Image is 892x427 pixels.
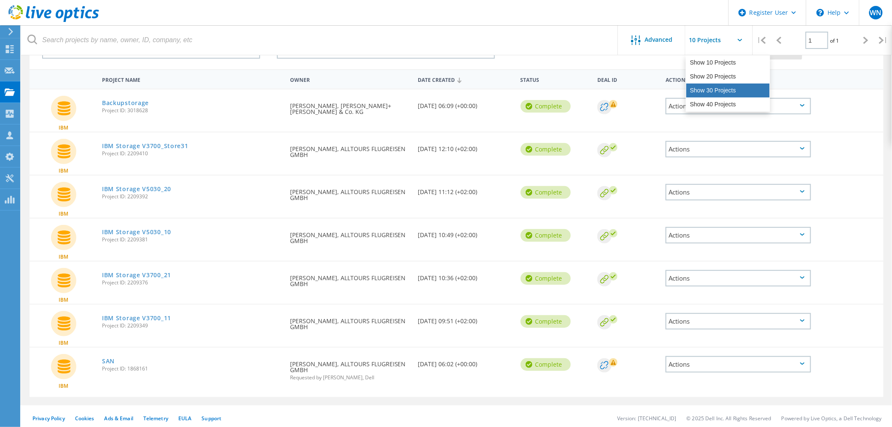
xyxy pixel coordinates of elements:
div: Project Name [98,71,286,87]
div: | [753,25,770,55]
a: Ads & Email [105,415,133,422]
div: [PERSON_NAME], ALLTOURS FLUGREISEN GMBH [286,176,414,209]
li: © 2025 Dell Inc. All Rights Reserved [687,415,771,422]
div: Complete [521,229,571,242]
span: Project ID: 2209381 [102,237,282,242]
li: Powered by Live Optics, a Dell Technology [782,415,882,422]
a: Backupstorage [102,100,149,106]
span: Project ID: 2209410 [102,151,282,156]
div: Actions [666,270,811,286]
span: Requested by [PERSON_NAME], Dell [290,375,410,380]
div: [PERSON_NAME], [PERSON_NAME]+[PERSON_NAME] & Co. KG [286,89,414,123]
div: Show 10 Projects [686,56,770,70]
li: Version: [TECHNICAL_ID] [617,415,677,422]
span: Advanced [645,37,673,43]
span: IBM [59,125,69,130]
span: IBM [59,254,69,259]
div: Actions [666,98,811,114]
div: [PERSON_NAME], ALLTOURS FLUGREISEN GMBH [286,219,414,252]
a: Privacy Policy [32,415,65,422]
span: Project ID: 1868161 [102,366,282,371]
div: Actions [666,356,811,373]
div: [PERSON_NAME], ALLTOURS FLUGREISEN GMBH [286,132,414,166]
div: Owner [286,71,414,87]
a: EULA [178,415,191,422]
a: Support [202,415,221,422]
a: IBM Storage V3700_11 [102,315,171,321]
span: Project ID: 2209376 [102,280,282,285]
div: Complete [521,358,571,371]
div: Complete [521,186,571,199]
div: [DATE] 11:12 (+02:00) [414,176,516,203]
span: Project ID: 2209392 [102,194,282,199]
a: Telemetry [143,415,168,422]
div: [DATE] 12:10 (+02:00) [414,132,516,160]
div: [PERSON_NAME], ALLTOURS FLUGREISEN GMBH [286,305,414,338]
a: Live Optics Dashboard [8,18,99,24]
div: Show 20 Projects [686,70,770,84]
div: Actions [666,184,811,200]
span: Project ID: 3018628 [102,108,282,113]
div: Actions [666,313,811,330]
div: Show 40 Projects [686,97,770,111]
span: WN [870,9,881,16]
span: IBM [59,211,69,216]
span: IBM [59,168,69,173]
div: [DATE] 09:51 (+02:00) [414,305,516,332]
div: [PERSON_NAME], ALLTOURS FLUGREISEN GMBH [286,348,414,389]
span: IBM [59,297,69,303]
input: Search projects by name, owner, ID, company, etc [21,25,618,55]
div: [DATE] 06:09 (+00:00) [414,89,516,117]
a: IBM Storage V5030_10 [102,229,171,235]
span: Project ID: 2209349 [102,323,282,328]
div: Actions [666,141,811,157]
span: IBM [59,341,69,346]
span: of 1 [830,37,839,44]
svg: \n [817,9,824,16]
div: Actions [661,71,815,87]
a: IBM Storage V3700_Store31 [102,143,188,149]
span: IBM [59,384,69,389]
a: SAN [102,358,115,364]
div: Actions [666,227,811,243]
div: [DATE] 06:02 (+00:00) [414,348,516,376]
div: [DATE] 10:49 (+02:00) [414,219,516,246]
div: Status [516,71,593,87]
div: Complete [521,272,571,285]
div: Show 30 Projects [686,84,770,97]
div: Deal Id [593,71,661,87]
div: Complete [521,143,571,156]
div: Complete [521,315,571,328]
div: Date Created [414,71,516,87]
div: Complete [521,100,571,113]
div: [PERSON_NAME], ALLTOURS FLUGREISEN GMBH [286,262,414,295]
div: [DATE] 10:36 (+02:00) [414,262,516,289]
a: IBM Storage V3700_21 [102,272,171,278]
a: Cookies [75,415,94,422]
div: | [875,25,892,55]
a: IBM Storage V5030_20 [102,186,171,192]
